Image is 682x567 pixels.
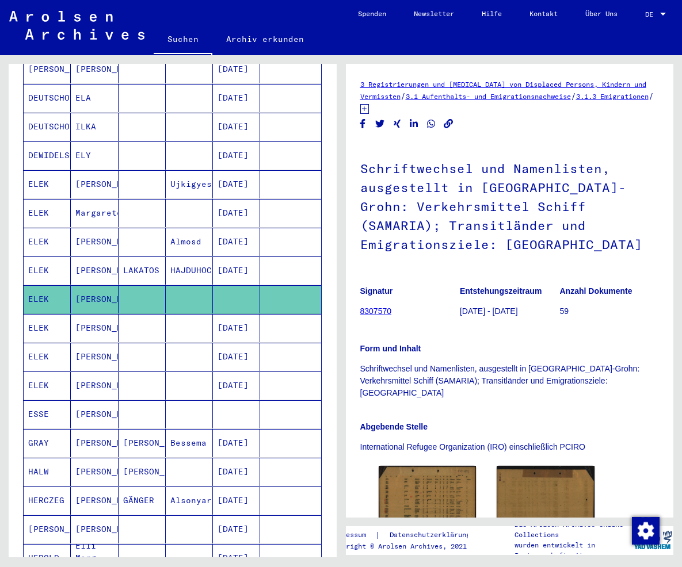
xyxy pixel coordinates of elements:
[357,117,369,131] button: Share on Facebook
[330,529,484,541] div: |
[24,515,71,543] mat-cell: [PERSON_NAME]
[379,466,477,530] img: 001.jpg
[425,117,437,131] button: Share on WhatsApp
[213,429,260,457] mat-cell: [DATE]
[460,286,542,296] b: Entstehungszeitraum
[406,92,571,101] a: 3.1 Aufenthalts- und Emigrationsnachweise
[213,170,260,198] mat-cell: [DATE]
[213,256,260,285] mat-cell: [DATE]
[71,113,118,141] mat-cell: ILKA
[24,199,71,227] mat-cell: ELEK
[213,458,260,486] mat-cell: [DATE]
[24,285,71,313] mat-cell: ELEK
[71,458,118,486] mat-cell: [PERSON_NAME]
[24,458,71,486] mat-cell: HALW
[460,305,559,317] p: [DATE] - [DATE]
[560,305,659,317] p: 59
[213,141,260,170] mat-cell: [DATE]
[71,199,118,227] mat-cell: Margarete
[119,486,166,515] mat-cell: GÄNGER
[515,540,632,561] p: wurden entwickelt in Partnerschaft mit
[71,228,118,256] mat-cell: [PERSON_NAME]
[119,256,166,285] mat-cell: LAKATOS
[24,55,71,83] mat-cell: [PERSON_NAME]
[443,117,455,131] button: Copy link
[380,529,484,541] a: Datenschutzerklärung
[401,91,406,101] span: /
[24,429,71,457] mat-cell: GRAY
[71,55,118,83] mat-cell: [PERSON_NAME]
[24,141,71,170] mat-cell: DEWIDELSOVA
[71,256,118,285] mat-cell: [PERSON_NAME]
[9,11,144,40] img: Arolsen_neg.svg
[408,117,420,131] button: Share on LinkedIn
[71,429,118,457] mat-cell: [PERSON_NAME]
[330,529,375,541] a: Impressum
[645,10,658,18] span: DE
[391,117,403,131] button: Share on Xing
[360,363,660,399] p: Schriftwechsel und Namenlisten, ausgestellt in [GEOGRAPHIC_DATA]-Grohn: Verkehrsmittel Schiff (SA...
[330,541,484,551] p: Copyright © Arolsen Archives, 2021
[213,486,260,515] mat-cell: [DATE]
[360,307,392,316] a: 8307570
[360,344,421,353] b: Form und Inhalt
[166,256,213,285] mat-cell: HAJDUHOCSZOERMENY
[166,170,213,198] mat-cell: Ujkigyes
[24,84,71,112] mat-cell: DEUTSCHOVA
[71,400,118,428] mat-cell: [PERSON_NAME]
[497,466,595,532] img: 002.jpg
[24,113,71,141] mat-cell: DEUTSCHOVA
[360,142,660,269] h1: Schriftwechsel und Namenlisten, ausgestellt in [GEOGRAPHIC_DATA]-Grohn: Verkehrsmittel Schiff (SA...
[213,314,260,342] mat-cell: [DATE]
[71,371,118,400] mat-cell: [PERSON_NAME]
[360,441,660,453] p: International Refugee Organization (IRO) einschließlich PCIRO
[24,400,71,428] mat-cell: ESSE
[515,519,632,540] p: Die Arolsen Archives Online-Collections
[71,170,118,198] mat-cell: [PERSON_NAME]
[71,515,118,543] mat-cell: [PERSON_NAME]
[212,25,318,53] a: Archiv erkunden
[360,286,393,296] b: Signatur
[649,91,654,101] span: /
[24,314,71,342] mat-cell: ELEK
[571,91,576,101] span: /
[374,117,386,131] button: Share on Twitter
[360,422,428,431] b: Abgebende Stelle
[71,84,118,112] mat-cell: ELA
[632,517,660,545] img: Zustimmung ändern
[213,228,260,256] mat-cell: [DATE]
[24,343,71,371] mat-cell: ELEK
[213,55,260,83] mat-cell: [DATE]
[213,199,260,227] mat-cell: [DATE]
[24,170,71,198] mat-cell: ELEK
[360,80,646,101] a: 3 Registrierungen und [MEDICAL_DATA] von Displaced Persons, Kindern und Vermissten
[560,286,633,296] b: Anzahl Dokumente
[576,92,649,101] a: 3.1.3 Emigrationen
[71,486,118,515] mat-cell: [PERSON_NAME]
[213,371,260,400] mat-cell: [DATE]
[71,285,118,313] mat-cell: [PERSON_NAME]
[24,486,71,515] mat-cell: HERCZEG
[213,343,260,371] mat-cell: [DATE]
[166,228,213,256] mat-cell: Almosd
[24,256,71,285] mat-cell: ELEK
[166,486,213,515] mat-cell: Alsonyaregyhaza
[213,113,260,141] mat-cell: [DATE]
[154,25,212,55] a: Suchen
[213,515,260,543] mat-cell: [DATE]
[119,429,166,457] mat-cell: [PERSON_NAME]
[71,141,118,170] mat-cell: ELY
[71,343,118,371] mat-cell: [PERSON_NAME]
[213,84,260,112] mat-cell: [DATE]
[24,228,71,256] mat-cell: ELEK
[119,458,166,486] mat-cell: [PERSON_NAME]
[24,371,71,400] mat-cell: ELEK
[166,429,213,457] mat-cell: Bessema
[71,314,118,342] mat-cell: [PERSON_NAME]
